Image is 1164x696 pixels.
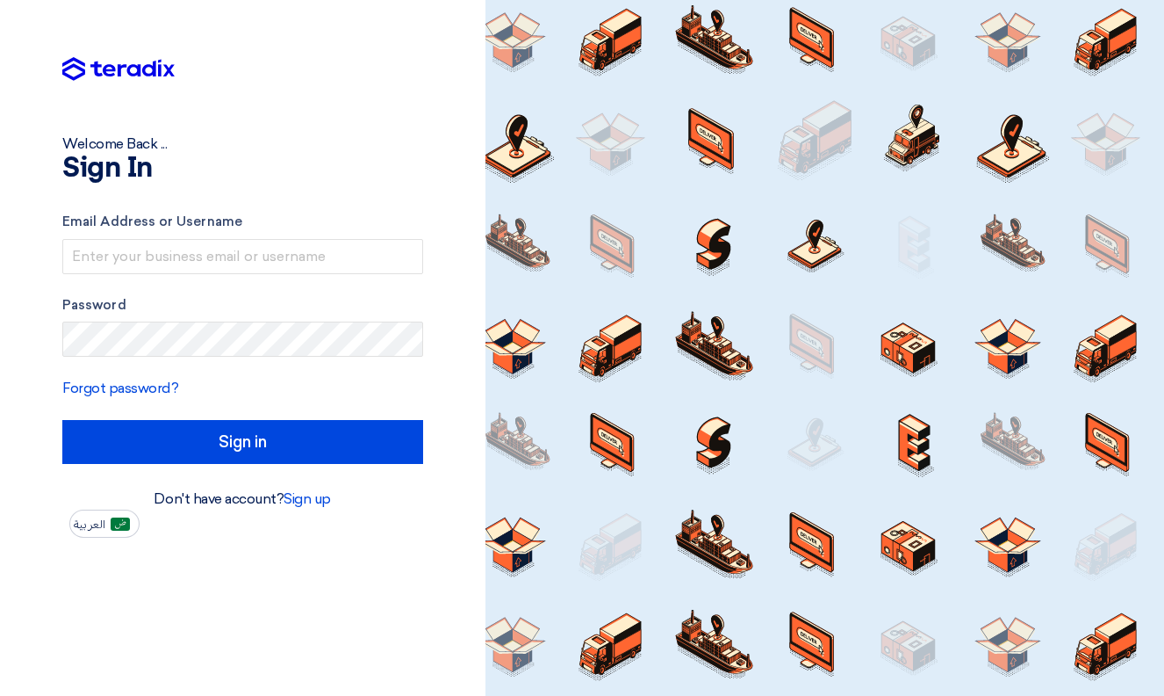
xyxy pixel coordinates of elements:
label: Password [62,295,423,315]
a: Forgot password? [62,380,178,396]
span: العربية [74,518,105,531]
a: Sign up [284,490,331,507]
button: العربية [69,510,140,538]
h1: Sign In [62,155,423,183]
input: Sign in [62,420,423,464]
input: Enter your business email or username [62,239,423,274]
img: Teradix logo [62,57,175,82]
label: Email Address or Username [62,212,423,232]
img: ar-AR.png [111,518,130,531]
div: Welcome Back ... [62,134,423,155]
div: Don't have account? [62,489,423,510]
